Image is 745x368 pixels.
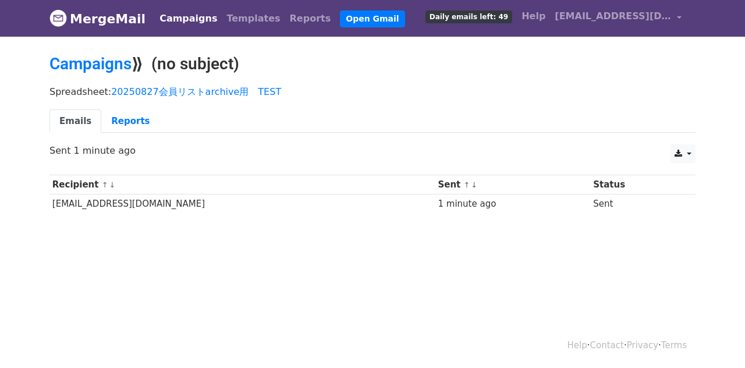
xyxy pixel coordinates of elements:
a: Daily emails left: 49 [421,5,517,28]
a: Open Gmail [340,10,405,27]
a: Contact [590,340,624,351]
a: Campaigns [49,54,132,73]
a: 20250827会員リストarchive用 TEST [111,86,281,97]
th: Recipient [49,175,435,194]
a: Terms [661,340,687,351]
a: [EMAIL_ADDRESS][DOMAIN_NAME] [550,5,686,32]
span: [EMAIL_ADDRESS][DOMAIN_NAME] [555,9,671,23]
a: ↑ [102,181,108,189]
a: ↓ [109,181,115,189]
a: Reports [101,109,159,133]
h2: ⟫ (no subject) [49,54,696,74]
a: Help [567,340,587,351]
p: Spreadsheet: [49,86,696,98]
p: Sent 1 minute ago [49,144,696,157]
th: Sent [435,175,591,194]
a: ↑ [464,181,470,189]
a: MergeMail [49,6,146,31]
td: Sent [590,194,682,214]
a: Emails [49,109,101,133]
span: Daily emails left: 49 [425,10,512,23]
div: 1 minute ago [438,197,587,211]
a: Privacy [627,340,658,351]
img: MergeMail logo [49,9,67,27]
a: Help [517,5,550,28]
td: [EMAIL_ADDRESS][DOMAIN_NAME] [49,194,435,214]
th: Status [590,175,682,194]
a: Templates [222,7,285,30]
a: ↓ [471,181,477,189]
a: Campaigns [155,7,222,30]
a: Reports [285,7,336,30]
